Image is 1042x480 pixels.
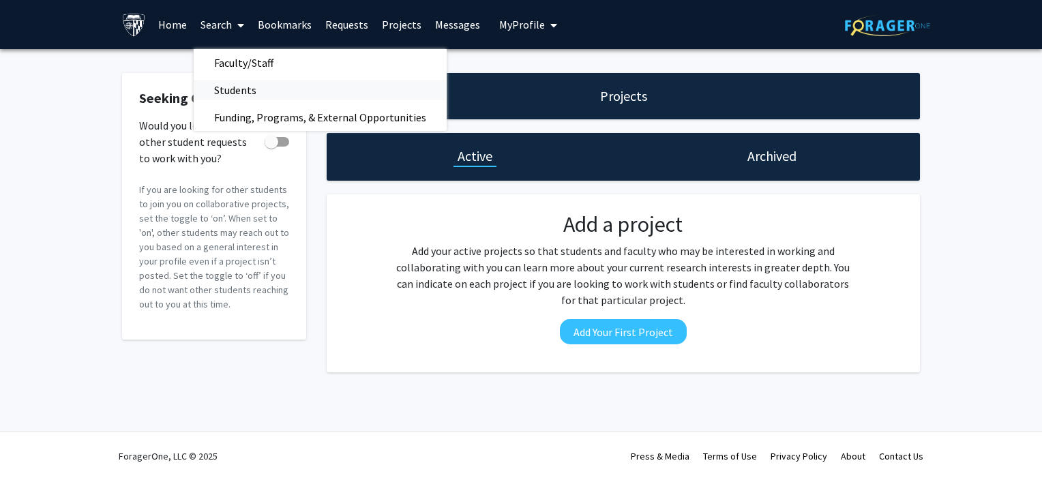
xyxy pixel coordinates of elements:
[251,1,318,48] a: Bookmarks
[139,117,259,166] span: Would you like to receive other student requests to work with you?
[194,107,447,127] a: Funding, Programs, & External Opportunities
[194,49,294,76] span: Faculty/Staff
[139,183,289,312] p: If you are looking for other students to join you on collaborative projects, set the toggle to ‘o...
[841,450,865,462] a: About
[194,104,447,131] span: Funding, Programs, & External Opportunities
[119,432,218,480] div: ForagerOne, LLC © 2025
[318,1,375,48] a: Requests
[747,147,797,166] h1: Archived
[560,319,687,344] button: Add Your First Project
[194,76,277,104] span: Students
[428,1,487,48] a: Messages
[375,1,428,48] a: Projects
[194,52,447,73] a: Faculty/Staff
[771,450,827,462] a: Privacy Policy
[151,1,194,48] a: Home
[392,211,854,237] h2: Add a project
[845,15,930,36] img: ForagerOne Logo
[879,450,923,462] a: Contact Us
[703,450,757,462] a: Terms of Use
[499,18,545,31] span: My Profile
[194,1,251,48] a: Search
[600,87,647,106] h1: Projects
[194,80,447,100] a: Students
[392,243,854,308] p: Add your active projects so that students and faculty who may be interested in working and collab...
[631,450,689,462] a: Press & Media
[139,90,289,106] h2: Seeking Collaborators?
[458,147,492,166] h1: Active
[10,419,58,470] iframe: Chat
[122,13,146,37] img: Johns Hopkins University Logo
